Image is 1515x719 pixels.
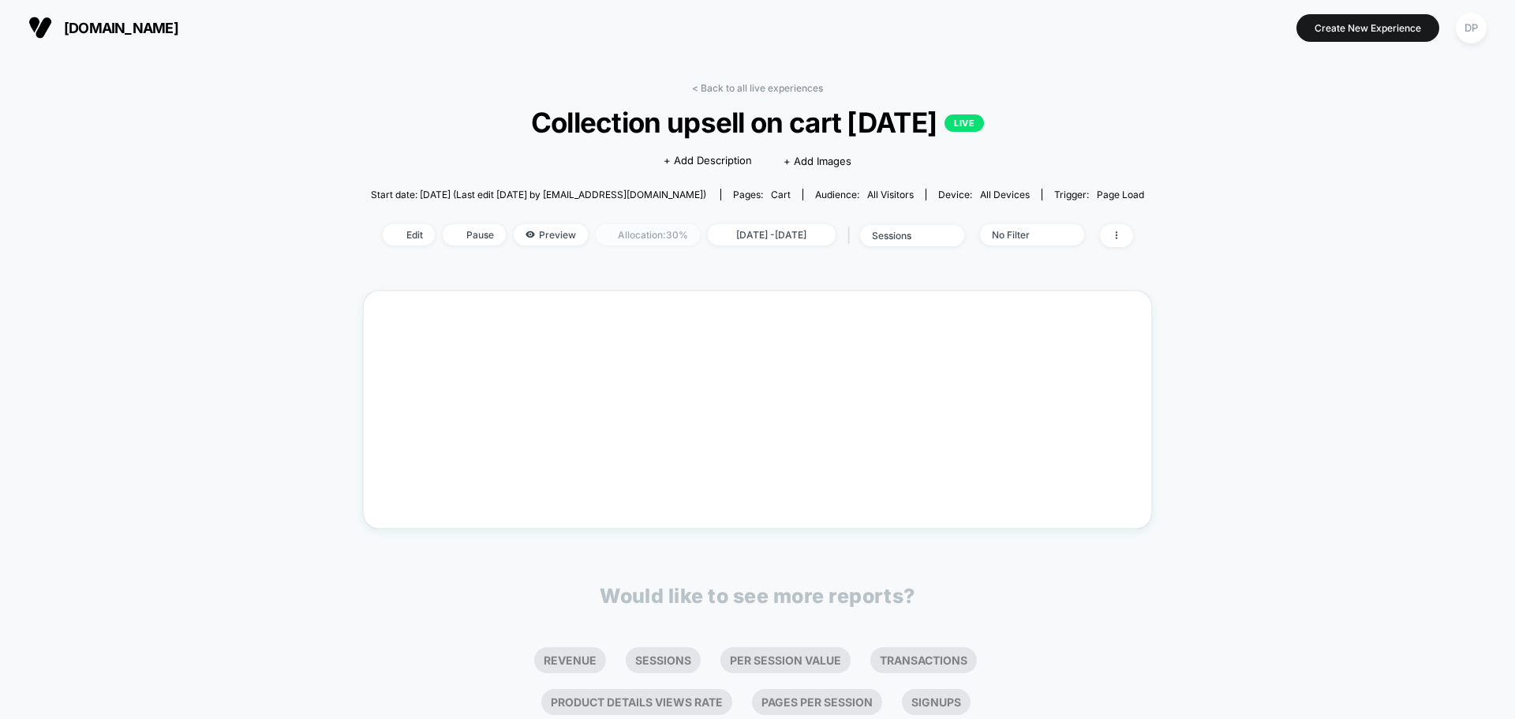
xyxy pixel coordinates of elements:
li: Signups [902,689,971,715]
span: Preview [514,224,588,245]
div: No Filter [992,229,1055,241]
span: + Add Images [784,155,851,167]
p: Would like to see more reports? [600,584,915,608]
span: Device: [926,189,1042,200]
span: all devices [980,189,1030,200]
div: Pages: [733,189,791,200]
p: LIVE [945,114,984,132]
a: < Back to all live experiences [692,82,823,94]
span: Pause [443,224,506,245]
span: | [844,224,860,247]
span: Start date: [DATE] (Last edit [DATE] by [EMAIL_ADDRESS][DOMAIN_NAME]) [371,189,706,200]
div: sessions [872,230,935,242]
div: Trigger: [1054,189,1144,200]
span: [DATE] - [DATE] [708,224,836,245]
span: [DOMAIN_NAME] [64,20,178,36]
button: [DOMAIN_NAME] [24,15,183,40]
li: Transactions [870,647,977,673]
span: Allocation: 30% [596,224,700,245]
span: + Add Description [664,153,752,169]
button: DP [1451,12,1491,44]
div: DP [1456,13,1487,43]
span: Edit [383,224,435,245]
li: Product Details Views Rate [541,689,732,715]
span: Page Load [1097,189,1144,200]
li: Revenue [534,647,606,673]
div: Audience: [815,189,914,200]
img: Visually logo [28,16,52,39]
span: All Visitors [867,189,914,200]
button: Create New Experience [1296,14,1439,42]
li: Sessions [626,647,701,673]
span: Collection upsell on cart [DATE] [410,106,1105,139]
li: Per Session Value [720,647,851,673]
span: cart [771,189,791,200]
li: Pages Per Session [752,689,882,715]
